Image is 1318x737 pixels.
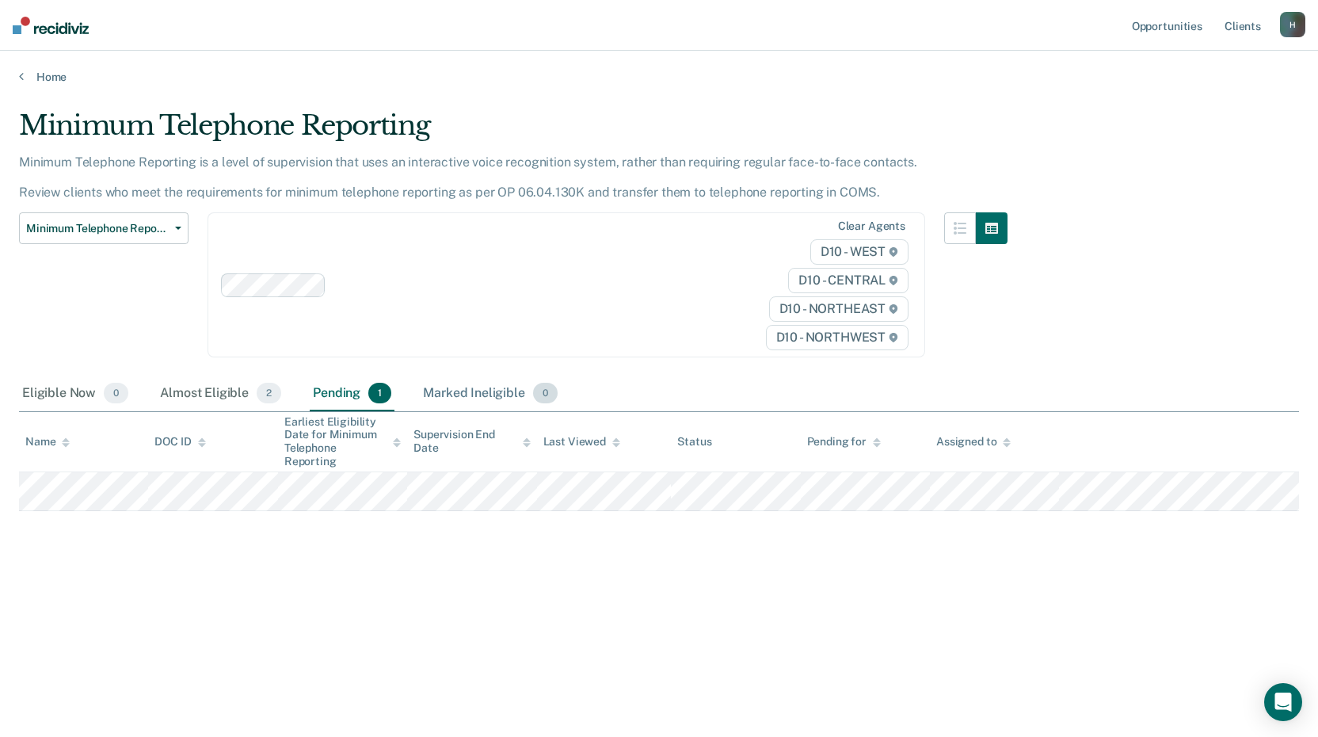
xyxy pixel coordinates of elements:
a: Home [19,70,1299,84]
img: Recidiviz [13,17,89,34]
div: Status [677,435,711,449]
div: Earliest Eligibility Date for Minimum Telephone Reporting [284,415,401,468]
span: 2 [257,383,281,403]
span: 1 [368,383,391,403]
div: Pending for [807,435,881,449]
div: DOC ID [154,435,205,449]
span: 0 [533,383,558,403]
span: Minimum Telephone Reporting [26,222,169,235]
div: Eligible Now0 [19,376,131,411]
button: H [1280,12,1305,37]
div: Marked Ineligible0 [420,376,561,411]
div: Supervision End Date [413,428,530,455]
span: D10 - WEST [810,239,909,265]
div: Last Viewed [543,435,620,449]
div: Minimum Telephone Reporting [19,109,1008,155]
span: D10 - CENTRAL [788,268,909,293]
div: Name [25,435,70,449]
p: Minimum Telephone Reporting is a level of supervision that uses an interactive voice recognition ... [19,155,917,200]
div: Open Intercom Messenger [1264,683,1302,721]
button: Minimum Telephone Reporting [19,212,189,244]
span: D10 - NORTHEAST [769,296,909,322]
div: Pending1 [310,376,394,411]
span: 0 [104,383,128,403]
div: Almost Eligible2 [157,376,284,411]
div: Clear agents [838,220,905,233]
span: D10 - NORTHWEST [766,325,909,350]
div: Assigned to [936,435,1011,449]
